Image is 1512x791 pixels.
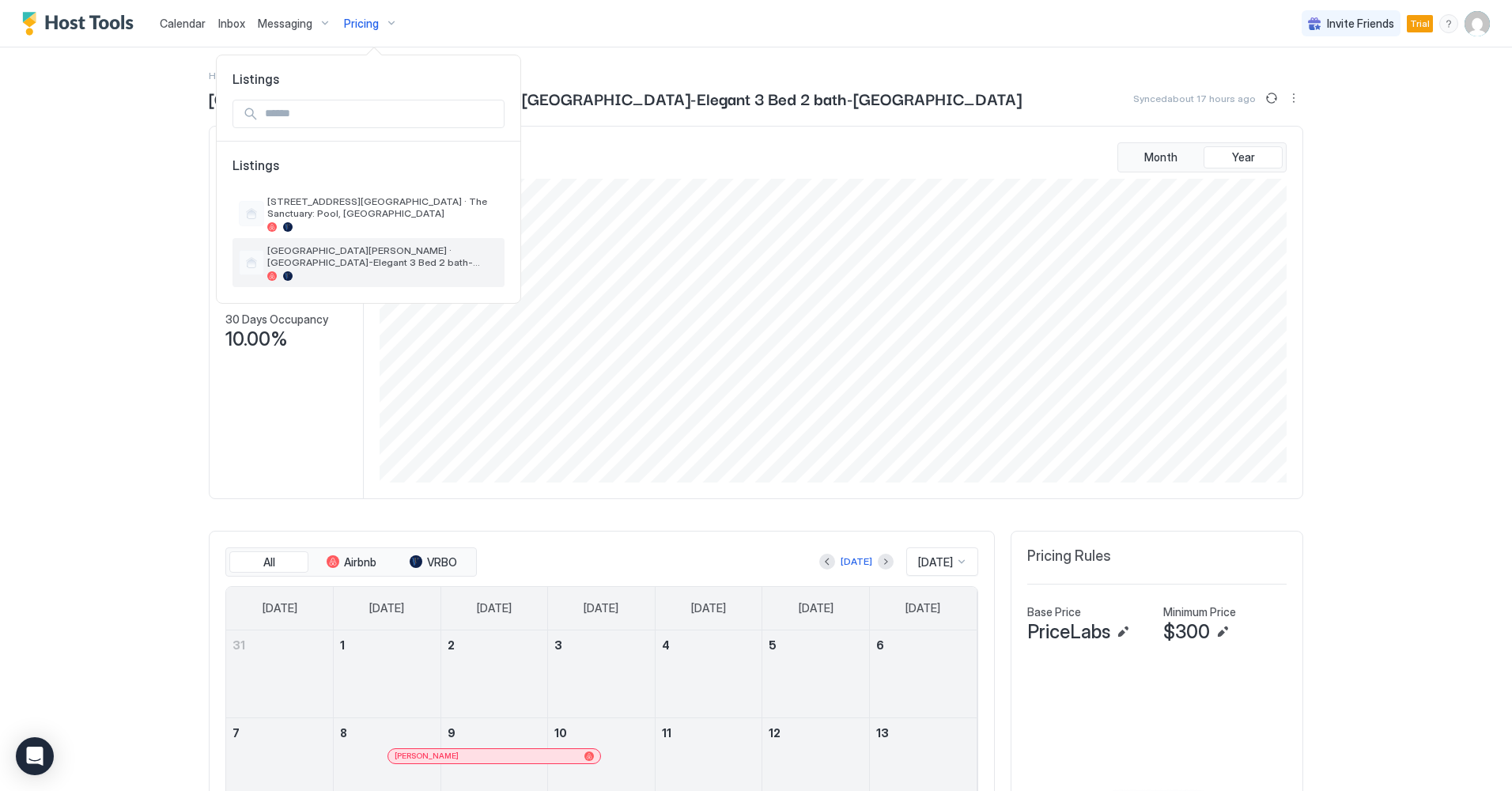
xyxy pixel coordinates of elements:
input: Input Field [259,100,504,127]
span: Listings [217,71,520,87]
span: Listings [232,157,505,189]
span: [GEOGRAPHIC_DATA][PERSON_NAME] · [GEOGRAPHIC_DATA]-Elegant 3 Bed 2 bath-[GEOGRAPHIC_DATA] [267,244,498,268]
div: Open Intercom Messenger [16,737,54,775]
span: [STREET_ADDRESS][GEOGRAPHIC_DATA] · The Sanctuary: Pool, [GEOGRAPHIC_DATA] [267,195,498,219]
